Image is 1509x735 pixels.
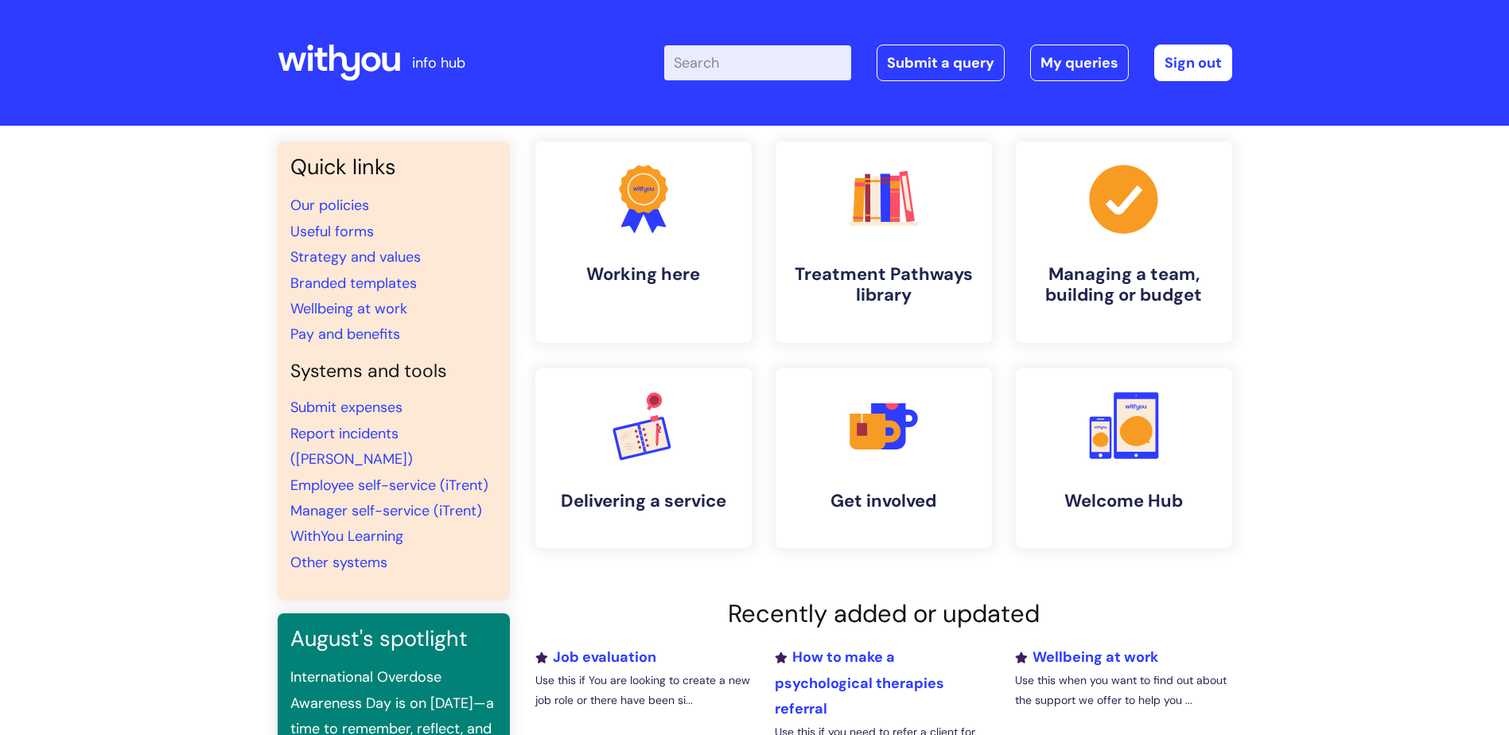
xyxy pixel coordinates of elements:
[548,264,739,285] h4: Working here
[1029,264,1219,306] h4: Managing a team, building or budget
[1015,671,1231,710] p: Use this when you want to find out about the support we offer to help you ...
[776,368,992,548] a: Get involved
[535,671,752,710] p: Use this if You are looking to create a new job role or there have been si...
[290,424,413,469] a: Report incidents ([PERSON_NAME])
[290,325,400,344] a: Pay and benefits
[290,527,403,546] a: WithYou Learning
[1016,368,1232,548] a: Welcome Hub
[290,398,403,417] a: Submit expenses
[788,264,979,306] h4: Treatment Pathways library
[535,647,656,667] a: Job evaluation
[1154,45,1232,81] a: Sign out
[775,647,944,718] a: How to make a psychological therapies referral
[290,626,497,651] h3: August's spotlight
[290,222,374,241] a: Useful forms
[788,491,979,511] h4: Get involved
[290,476,488,495] a: Employee self-service (iTrent)
[535,142,752,343] a: Working here
[1015,647,1158,667] a: Wellbeing at work
[290,299,407,318] a: Wellbeing at work
[548,491,739,511] h4: Delivering a service
[776,142,992,343] a: Treatment Pathways library
[877,45,1005,81] a: Submit a query
[290,501,482,520] a: Manager self-service (iTrent)
[1029,491,1219,511] h4: Welcome Hub
[535,599,1232,628] h2: Recently added or updated
[290,553,387,572] a: Other systems
[412,50,465,76] p: info hub
[290,274,417,293] a: Branded templates
[290,196,369,215] a: Our policies
[290,360,497,383] h4: Systems and tools
[290,154,497,180] h3: Quick links
[290,247,421,266] a: Strategy and values
[664,45,851,80] input: Search
[1016,142,1232,343] a: Managing a team, building or budget
[535,368,752,548] a: Delivering a service
[664,45,1232,81] div: | -
[1030,45,1129,81] a: My queries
